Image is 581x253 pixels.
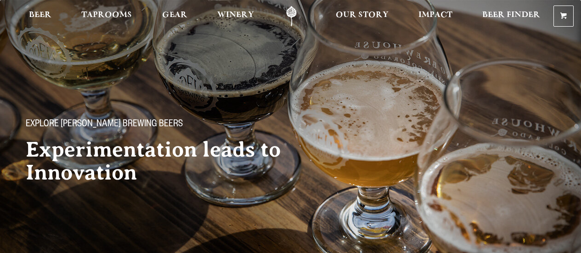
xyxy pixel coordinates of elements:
[23,6,57,27] a: Beer
[418,11,452,19] span: Impact
[336,11,389,19] span: Our Story
[330,6,395,27] a: Our Story
[217,11,254,19] span: Winery
[482,11,540,19] span: Beer Finder
[162,11,187,19] span: Gear
[29,11,51,19] span: Beer
[81,11,132,19] span: Taprooms
[75,6,138,27] a: Taprooms
[26,119,183,131] span: Explore [PERSON_NAME] Brewing Beers
[274,6,309,27] a: Odell Home
[156,6,193,27] a: Gear
[211,6,260,27] a: Winery
[476,6,546,27] a: Beer Finder
[26,138,312,184] h2: Experimentation leads to Innovation
[412,6,458,27] a: Impact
